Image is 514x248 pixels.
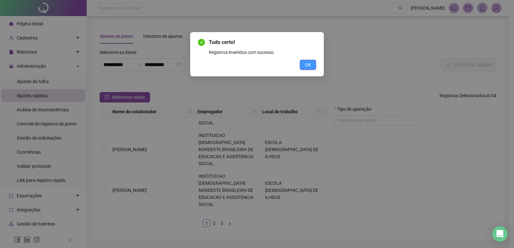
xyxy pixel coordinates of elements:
span: Tudo certo! [209,38,316,46]
span: check-circle [198,39,205,46]
div: Registros inseridos com sucesso [209,49,316,56]
span: OK [305,61,311,68]
div: Open Intercom Messenger [492,226,508,242]
button: OK [300,60,316,70]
